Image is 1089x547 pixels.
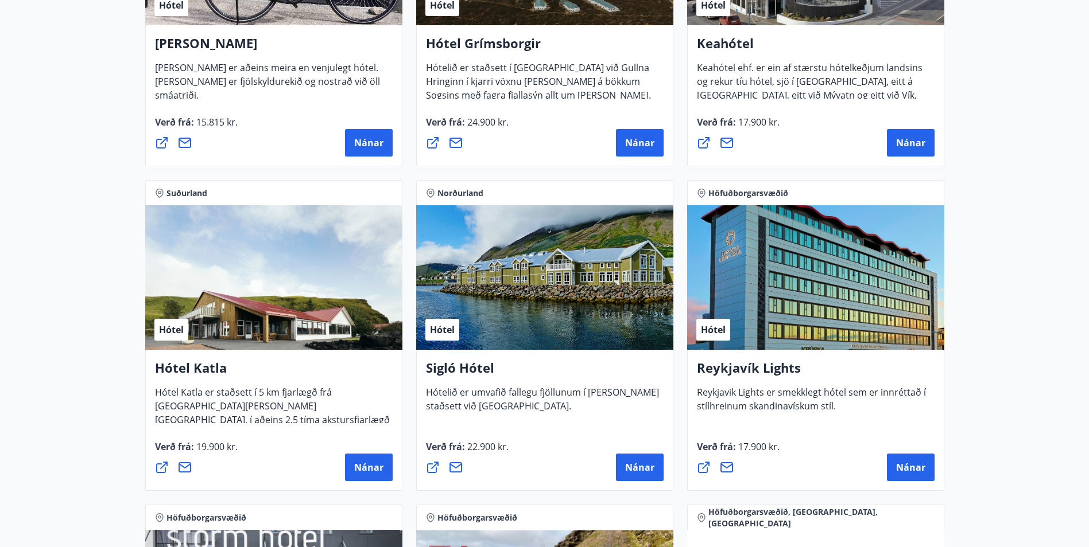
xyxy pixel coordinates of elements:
[887,129,935,157] button: Nánar
[159,323,184,336] span: Hótel
[166,187,207,199] span: Suðurland
[625,136,654,149] span: Nánar
[708,187,788,199] span: Höfuðborgarsvæðið
[437,512,517,523] span: Höfuðborgarsvæðið
[426,386,659,421] span: Hótelið er umvafið fallegu fjöllunum í [PERSON_NAME] staðsett við [GEOGRAPHIC_DATA].
[426,359,664,385] h4: Sigló Hótel
[166,512,246,523] span: Höfuðborgarsvæðið
[896,461,925,474] span: Nánar
[701,323,726,336] span: Hótel
[465,116,509,128] span: 24.900 kr.
[887,454,935,481] button: Nánar
[697,116,780,138] span: Verð frá :
[437,187,483,199] span: Norðurland
[155,440,238,462] span: Verð frá :
[736,116,780,128] span: 17.900 kr.
[426,34,664,61] h4: Hótel Grímsborgir
[155,386,390,449] span: Hótel Katla er staðsett í 5 km fjarlægð frá [GEOGRAPHIC_DATA][PERSON_NAME][GEOGRAPHIC_DATA], í að...
[430,323,455,336] span: Hótel
[194,440,238,453] span: 19.900 kr.
[625,461,654,474] span: Nánar
[354,136,383,149] span: Nánar
[616,454,664,481] button: Nánar
[697,386,926,421] span: Reykjavik Lights er smekklegt hótel sem er innréttað í stílhreinum skandinavískum stíl.
[616,129,664,157] button: Nánar
[708,506,935,529] span: Höfuðborgarsvæðið, [GEOGRAPHIC_DATA], [GEOGRAPHIC_DATA]
[426,440,509,462] span: Verð frá :
[465,440,509,453] span: 22.900 kr.
[426,61,651,138] span: Hótelið er staðsett í [GEOGRAPHIC_DATA] við Gullna Hringinn í kjarri vöxnu [PERSON_NAME] á bökkum...
[697,34,935,61] h4: Keahótel
[155,61,380,111] span: [PERSON_NAME] er aðeins meira en venjulegt hótel. [PERSON_NAME] er fjölskyldurekið og nostrað við...
[155,116,238,138] span: Verð frá :
[194,116,238,128] span: 15.815 kr.
[354,461,383,474] span: Nánar
[345,129,393,157] button: Nánar
[155,359,393,385] h4: Hótel Katla
[155,34,393,61] h4: [PERSON_NAME]
[896,136,925,149] span: Nánar
[697,61,923,138] span: Keahótel ehf. er ein af stærstu hótelkeðjum landsins og rekur tíu hótel, sjö í [GEOGRAPHIC_DATA],...
[345,454,393,481] button: Nánar
[697,359,935,385] h4: Reykjavík Lights
[426,116,509,138] span: Verð frá :
[736,440,780,453] span: 17.900 kr.
[697,440,780,462] span: Verð frá :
